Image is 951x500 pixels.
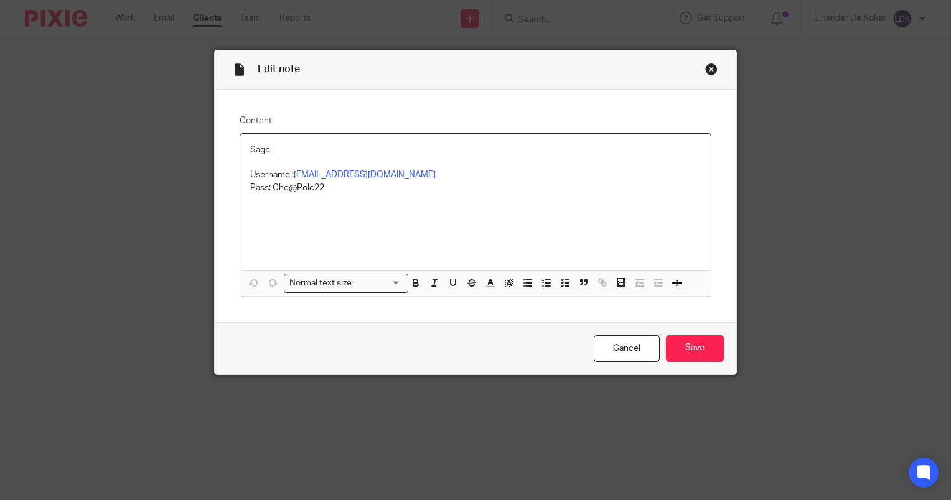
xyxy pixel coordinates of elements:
[666,335,724,362] input: Save
[594,335,660,362] a: Cancel
[250,169,701,181] p: Username :
[240,114,711,127] label: Content
[250,182,701,194] p: Pass: Che@Polc22
[258,64,300,74] span: Edit note
[705,63,718,75] div: Close this dialog window
[356,277,401,290] input: Search for option
[294,170,436,179] a: [EMAIL_ADDRESS][DOMAIN_NAME]
[287,277,355,290] span: Normal text size
[250,144,701,156] p: Sage
[284,274,408,293] div: Search for option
